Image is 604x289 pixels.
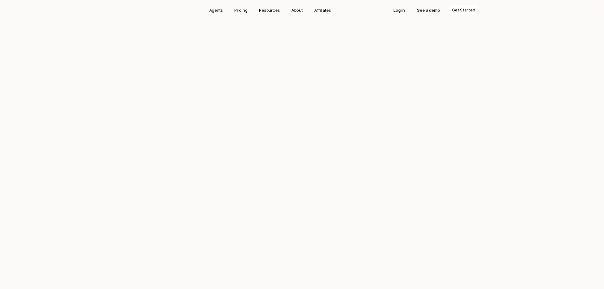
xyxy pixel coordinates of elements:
a: Pricing [231,5,251,15]
p: AI Agents to automate the for . From trade intelligence, demand forecasting, lead generation, lea... [213,53,391,94]
p: Get Started [452,7,475,13]
p: Get Started [269,106,293,112]
p: Log in [393,7,405,13]
a: About [288,5,307,15]
p: Affiliates [314,7,331,13]
a: Get Started [263,103,299,115]
p: Pricing [234,7,248,13]
a: Get Started [448,5,480,15]
a: Resources [255,5,284,15]
a: Agents [205,5,227,15]
strong: Manufacturers & Commodity traders [248,62,347,69]
a: Log in [389,5,409,15]
a: Watch Demo [304,103,341,115]
p: Watch Demo [310,106,335,112]
p: Agents [209,7,223,13]
h1: AI Agents for Supply Chain Managers [163,28,442,45]
p: About [291,7,303,13]
p: See a demo [417,7,440,13]
a: Affiliates [310,5,335,15]
strong: entire Lead-to-Cash cycle [226,54,365,69]
a: See a demo [412,5,445,15]
p: Resources [259,7,280,13]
